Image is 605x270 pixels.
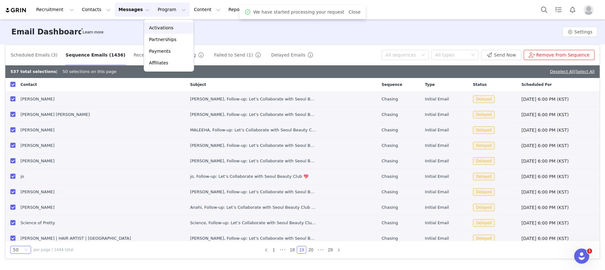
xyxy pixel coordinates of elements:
[584,5,594,15] img: placeholder-profile.jpg
[149,25,173,31] p: Activations
[154,3,190,17] button: Program
[425,173,449,180] span: Initial Email
[20,111,90,118] span: [PERSON_NAME] [PERSON_NAME]
[382,204,398,211] span: Chasing
[425,204,449,211] span: Initial Email
[20,82,37,87] span: Contact
[190,96,316,102] div: Breanna, Follow-up: Let’s Collaborate with Seoul Beauty Club 💖
[264,3,289,17] a: Brands
[190,111,316,118] div: Shannon, Follow-up: Let’s Collaborate with Seoul Beauty Club 💖
[326,246,335,253] a: 29
[551,3,565,17] a: Tasks
[78,3,114,17] button: Contacts
[382,173,398,180] span: Chasing
[481,50,521,60] button: Send Now
[580,5,600,15] button: Profile
[11,26,84,38] h3: Email Dashboard
[473,219,495,227] span: Delayed
[473,188,495,196] span: Delayed
[297,246,306,253] a: 19
[337,248,341,252] i: icon: right
[521,97,569,102] span: [DATE] 6:00 PM (KST)
[190,82,206,87] span: Subject
[10,50,58,60] button: Scheduled Emails (3)
[425,142,449,149] span: Initial Email
[20,220,55,226] span: Science of Pretty
[425,189,449,195] span: Initial Email
[473,111,495,118] span: Delayed
[382,96,398,102] span: Chasing
[149,48,171,55] p: Payments
[214,50,263,60] button: Failed to Send (1)
[270,246,277,253] a: 1
[10,69,116,75] div: | 50 selections on this page
[33,247,73,253] span: per page | 1444 total
[425,96,449,102] span: Initial Email
[473,204,495,211] span: Delayed
[382,189,398,195] span: Chasing
[65,50,126,60] button: Sequence Emails (1436)
[473,126,495,134] span: Delayed
[316,246,326,254] li: Next 3 Pages
[278,246,288,254] li: Previous 3 Pages
[521,112,569,117] span: [DATE] 6:00 PM (KST)
[190,158,316,164] div: Olivia, Follow-up: Let’s Collaborate with Seoul Beauty Club 💖
[425,127,449,133] span: Initial Email
[382,220,398,226] span: Chasing
[382,158,398,164] span: Chasing
[425,82,435,87] span: Type
[190,3,224,17] button: Content
[382,111,398,118] span: Chasing
[225,3,264,17] button: Reporting
[537,3,551,17] button: Search
[20,235,131,242] span: [PERSON_NAME] | HAIR ARTIST | [GEOGRAPHIC_DATA]
[149,36,176,43] p: Partnerships
[20,189,55,195] span: [PERSON_NAME]
[521,220,569,225] span: [DATE] 6:00 PM (KST)
[115,3,153,17] button: Messages
[5,7,27,13] img: grin logo
[521,159,569,164] span: [DATE] 6:00 PM (KST)
[382,142,398,149] span: Chasing
[473,95,495,103] span: Delayed
[262,246,270,254] li: Previous Page
[190,235,316,242] div: MARGOT, Follow-up: Let’s Collaborate with Seoul Beauty Club 💖
[574,69,595,74] span: |
[521,174,569,179] span: [DATE] 6:00 PM (KST)
[587,249,592,254] span: 1
[521,82,552,87] span: Scheduled For
[190,220,316,226] div: Science, Follow-up: Let’s Collaborate with Seoul Beauty Club 💖
[24,248,28,252] i: icon: down
[574,249,589,264] iframe: Intercom live chat
[306,246,316,254] li: 20
[473,235,495,242] span: Delayed
[271,50,316,60] button: Delayed Emails
[382,235,398,242] span: Chasing
[288,246,297,253] a: 18
[435,52,468,58] div: All types
[190,173,316,180] div: jo, Follow-up: Let’s Collaborate with Seoul Beauty Club 💖
[349,9,360,15] a: Close
[382,127,398,133] span: Chasing
[190,189,316,195] div: Philomina, Follow-up: Let’s Collaborate with Seoul Beauty Club 💖
[566,3,579,17] button: Notifications
[20,158,55,164] span: [PERSON_NAME]
[473,157,495,165] span: Delayed
[473,173,495,180] span: Delayed
[385,52,418,58] div: All sequences
[253,9,344,15] span: We have started processing your request
[576,69,595,74] a: Select All
[473,82,487,87] span: Status
[20,96,55,102] span: [PERSON_NAME]
[32,3,78,17] button: Recruitment
[425,158,449,164] span: Initial Email
[521,205,569,210] span: [DATE] 6:00 PM (KST)
[133,50,164,60] button: Recently Sent
[521,189,569,195] span: [DATE] 6:00 PM (KST)
[290,3,326,17] a: Community
[335,246,343,254] li: Next Page
[20,142,55,149] span: [PERSON_NAME]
